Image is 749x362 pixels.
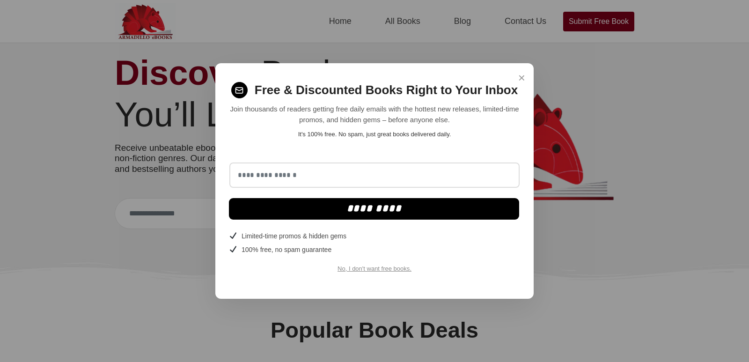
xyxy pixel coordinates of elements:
li: Limited-time promos & hidden gems [229,231,520,241]
p: Join thousands of readers getting free daily emails with the hottest new releases, limited-time p... [229,104,520,125]
img: ✔ [230,232,236,239]
p: It's 100% free. No spam, just great books delivered daily. [229,130,520,139]
li: 100% free, no spam guarantee [229,245,520,255]
a: No, I don't want free books. [338,265,411,272]
span: × [518,69,525,87]
img: ✔ [230,246,236,252]
h2: Free & Discounted Books Right to Your Inbox [255,83,518,97]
